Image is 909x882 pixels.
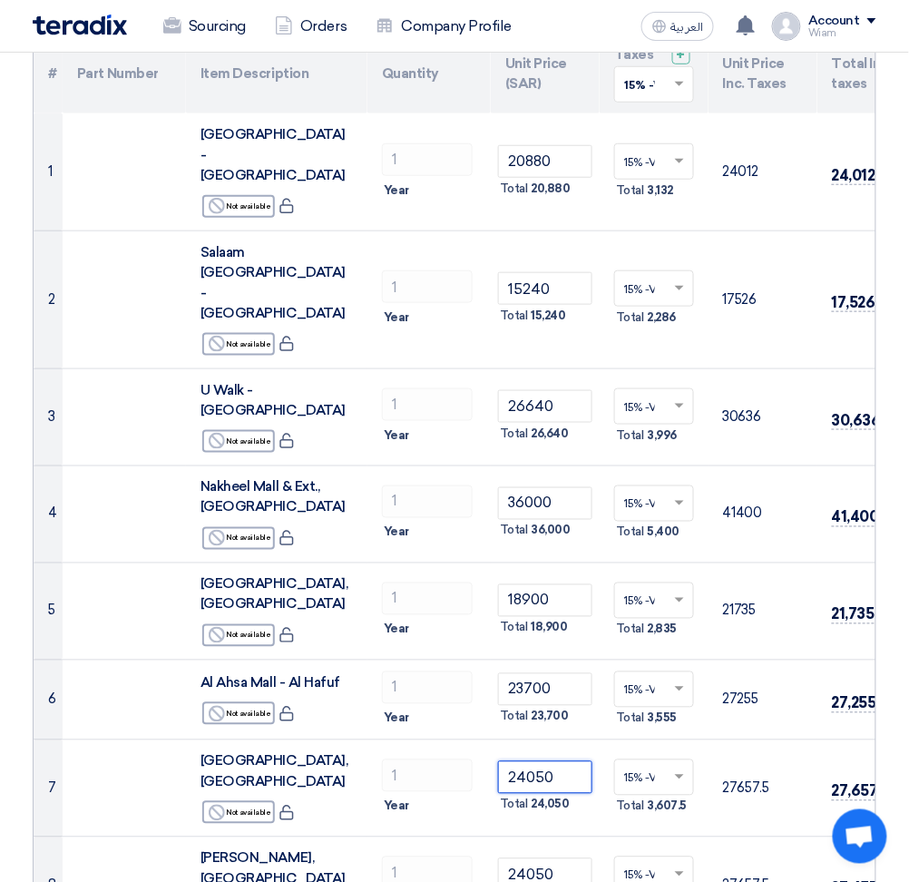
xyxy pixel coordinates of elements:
ng-select: VAT [614,671,694,708]
span: 27,255 [832,694,876,713]
span: 2,286 [648,309,677,327]
span: Total [500,796,528,814]
div: Wiam [808,28,876,38]
span: 3,996 [648,426,678,445]
td: 27255 [709,660,817,740]
span: Total [500,708,528,726]
div: Not available [202,527,275,550]
span: 30,636 [832,411,881,430]
img: profile_test.png [772,12,801,41]
span: + [676,46,685,64]
a: Sourcing [149,6,260,46]
span: 5,400 [648,524,680,542]
div: Not available [202,430,275,453]
th: Quantity [367,34,491,113]
a: Company Profile [361,6,526,46]
span: 18,900 [532,619,568,637]
span: Nakheel Mall & Ext., [GEOGRAPHIC_DATA] [200,479,346,516]
td: 3 [34,368,63,465]
th: # [34,34,63,113]
input: RFQ_STEP1.ITEMS.2.AMOUNT_TITLE [382,671,473,704]
span: Year [384,181,409,200]
input: RFQ_STEP1.ITEMS.2.AMOUNT_TITLE [382,388,473,421]
span: 2,835 [648,621,678,639]
span: Total [500,425,528,443]
img: Teradix logo [33,15,127,35]
span: Total [500,619,528,637]
th: Taxes [600,34,709,113]
span: Total [616,426,644,445]
td: 41400 [709,465,817,563]
td: 24012 [709,113,817,230]
input: Unit Price [498,487,592,520]
span: 3,607.5 [648,798,688,816]
td: 30636 [709,368,817,465]
span: Total [500,522,528,540]
input: RFQ_STEP1.ITEMS.2.AMOUNT_TITLE [382,270,473,303]
span: U Walk - [GEOGRAPHIC_DATA] [200,382,346,419]
span: Total [616,710,644,728]
th: Part Number [63,34,186,113]
input: Unit Price [498,584,592,617]
td: 6 [34,660,63,740]
td: 17526 [709,230,817,368]
span: Year [384,524,409,542]
div: Account [808,14,860,29]
span: Total [616,621,644,639]
span: Year [384,710,409,728]
span: 17,526 [832,293,875,312]
input: Unit Price [498,272,592,305]
ng-select: VAT [614,270,694,307]
td: 2 [34,230,63,368]
th: Unit Price (SAR) [491,34,600,113]
span: 23,700 [532,708,569,726]
span: 27,657.5 [832,782,890,801]
input: Unit Price [498,673,592,706]
td: 5 [34,563,63,660]
span: Salaam [GEOGRAPHIC_DATA] - [GEOGRAPHIC_DATA] [200,244,346,322]
div: Not available [202,624,275,647]
span: 41,400 [832,508,879,527]
ng-select: VAT [614,583,694,619]
span: 15,240 [532,307,566,325]
span: Total [616,181,644,200]
span: Year [384,798,409,816]
td: 7 [34,740,63,838]
ng-select: VAT [614,759,694,796]
span: Year [384,621,409,639]
td: 27657.5 [709,740,817,838]
span: 3,555 [648,710,678,728]
input: RFQ_STEP1.ITEMS.2.AMOUNT_TITLE [382,485,473,518]
input: RFQ_STEP1.ITEMS.2.AMOUNT_TITLE [382,143,473,176]
ng-select: VAT [614,143,694,180]
span: Al Ahsa Mall - Al Hafuf [200,675,340,691]
span: 24,050 [532,796,570,814]
span: 36,000 [532,522,571,540]
span: [GEOGRAPHIC_DATA], [GEOGRAPHIC_DATA] [200,753,347,790]
span: 21,735 [832,605,875,624]
span: Year [384,309,409,327]
span: 3,132 [648,181,674,200]
span: Total [616,524,644,542]
th: Unit Price Inc. Taxes [709,34,817,113]
div: Not available [202,333,275,356]
th: Item Description [186,34,367,113]
span: [GEOGRAPHIC_DATA], [GEOGRAPHIC_DATA] [200,576,347,613]
span: Total [500,180,528,198]
ng-select: VAT [614,388,694,425]
input: RFQ_STEP1.ITEMS.2.AMOUNT_TITLE [382,583,473,615]
span: 20,880 [532,180,571,198]
input: RFQ_STEP1.ITEMS.2.AMOUNT_TITLE [382,759,473,792]
span: 26,640 [532,425,569,443]
span: Total [616,309,644,327]
td: 4 [34,465,63,563]
button: العربية [641,12,714,41]
span: Total [616,798,644,816]
td: 1 [34,113,63,230]
div: Open chat [833,809,887,864]
span: العربية [670,21,703,34]
span: 24,012 [832,166,875,185]
td: 21735 [709,563,817,660]
div: Not available [202,195,275,218]
input: Unit Price [498,390,592,423]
